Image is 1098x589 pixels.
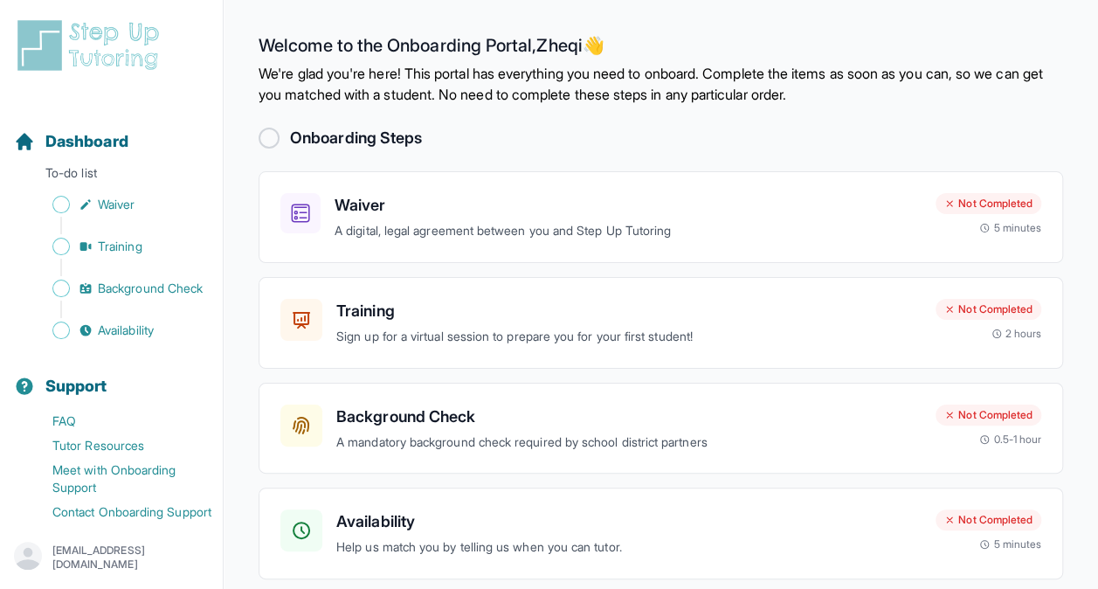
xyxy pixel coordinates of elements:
a: Availability [14,318,223,343]
span: Training [98,238,142,255]
div: 5 minutes [979,537,1041,551]
img: logo [14,17,169,73]
a: AvailabilityHelp us match you by telling us when you can tutor.Not Completed5 minutes [259,488,1063,579]
a: Background Check [14,276,223,301]
a: Waiver [14,192,223,217]
div: Not Completed [936,193,1041,214]
div: 5 minutes [979,221,1041,235]
a: TrainingSign up for a virtual session to prepare you for your first student!Not Completed2 hours [259,277,1063,369]
div: 2 hours [991,327,1042,341]
a: FAQ [14,409,223,433]
a: Meet with Onboarding Support [14,458,223,500]
a: Contact Onboarding Support [14,500,223,524]
h3: Waiver [335,193,922,218]
p: Help us match you by telling us when you can tutor. [336,537,922,558]
p: Sign up for a virtual session to prepare you for your first student! [336,327,922,347]
button: Support [7,346,216,405]
p: We're glad you're here! This portal has everything you need to onboard. Complete the items as soo... [259,63,1063,105]
button: [EMAIL_ADDRESS][DOMAIN_NAME] [14,542,209,573]
a: Background CheckA mandatory background check required by school district partnersNot Completed0.5... [259,383,1063,475]
h3: Training [336,299,922,323]
a: Dashboard [14,129,128,154]
p: [EMAIL_ADDRESS][DOMAIN_NAME] [52,544,209,572]
button: Dashboard [7,101,216,161]
h2: Onboarding Steps [290,126,422,150]
span: Waiver [98,196,135,213]
span: Availability [98,322,154,339]
span: Dashboard [45,129,128,154]
div: Not Completed [936,509,1041,530]
h3: Availability [336,509,922,534]
p: A mandatory background check required by school district partners [336,433,922,453]
h3: Background Check [336,405,922,429]
p: To-do list [7,164,216,189]
span: Background Check [98,280,203,297]
h2: Welcome to the Onboarding Portal, Zheqi 👋 [259,35,1063,63]
a: Tutor Resources [14,433,223,458]
a: Training [14,234,223,259]
p: A digital, legal agreement between you and Step Up Tutoring [335,221,922,241]
div: Not Completed [936,299,1041,320]
a: WaiverA digital, legal agreement between you and Step Up TutoringNot Completed5 minutes [259,171,1063,263]
span: Support [45,374,107,398]
div: Not Completed [936,405,1041,426]
div: 0.5-1 hour [979,433,1041,447]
